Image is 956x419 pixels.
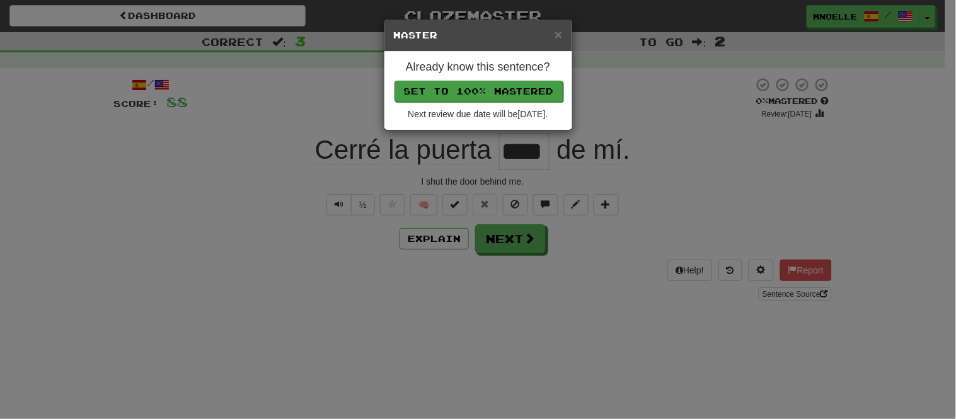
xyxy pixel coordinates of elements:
button: Close [555,28,562,41]
h5: Master [394,29,563,42]
button: Set to 100% Mastered [394,81,563,102]
div: Next review due date will be [DATE] . [394,108,563,120]
h4: Already know this sentence? [394,61,563,74]
span: × [555,27,562,42]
